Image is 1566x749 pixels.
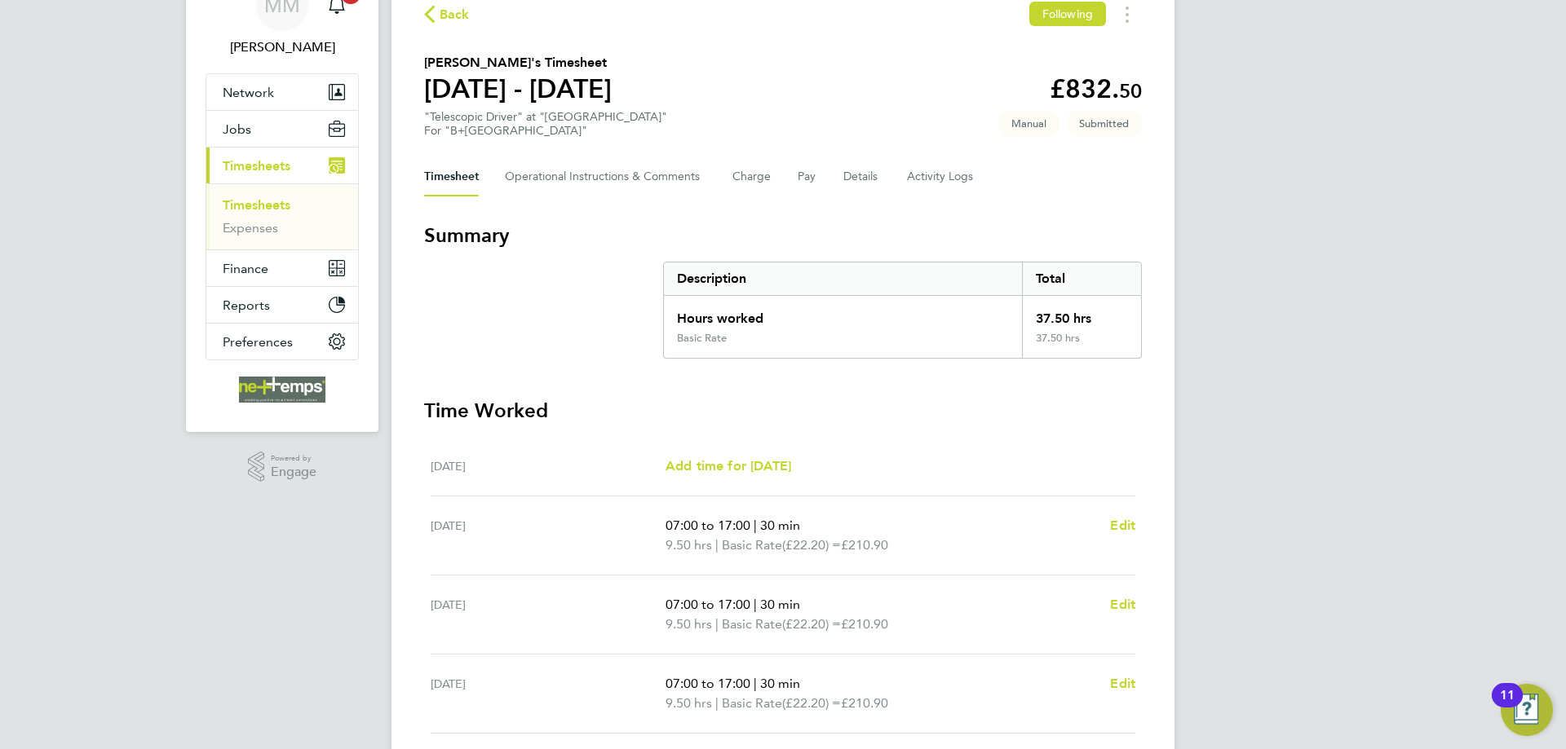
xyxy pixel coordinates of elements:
[715,695,719,711] span: |
[666,518,750,533] span: 07:00 to 17:00
[1110,595,1135,615] a: Edit
[722,694,782,713] span: Basic Rate
[424,398,1142,424] h3: Time Worked
[782,537,841,553] span: (£22.20) =
[223,334,293,350] span: Preferences
[271,452,316,465] span: Powered by
[223,220,278,236] a: Expenses
[271,465,316,479] span: Engage
[666,695,712,711] span: 9.50 hrs
[722,615,782,634] span: Basic Rate
[431,456,666,476] div: [DATE]
[424,124,667,138] div: For "B+[GEOGRAPHIC_DATA]"
[782,616,841,632] span: (£22.20) =
[1050,73,1142,104] app-decimal: £832.
[1022,296,1141,332] div: 37.50 hrs
[841,616,888,632] span: £210.90
[760,518,800,533] span: 30 min
[754,597,757,612] span: |
[666,597,750,612] span: 07:00 to 17:00
[206,148,358,183] button: Timesheets
[782,695,841,711] span: (£22.20) =
[1066,110,1142,137] span: This timesheet is Submitted.
[424,222,1142,249] h3: Summary
[206,183,358,249] div: Timesheets
[1501,684,1553,736] button: Open Resource Center, 11 new notifications
[907,157,975,196] button: Activity Logs
[1042,7,1093,21] span: Following
[1110,674,1135,694] a: Edit
[223,121,251,137] span: Jobs
[1500,695,1515,716] div: 11
[666,458,791,474] span: Add time for [DATE]
[666,616,712,632] span: 9.50 hrs
[1119,79,1142,103] span: 50
[424,4,470,24] button: Back
[424,53,612,73] h2: [PERSON_NAME]'s Timesheet
[1110,597,1135,612] span: Edit
[715,537,719,553] span: |
[666,537,712,553] span: 9.50 hrs
[841,537,888,553] span: £210.90
[431,595,666,634] div: [DATE]
[798,157,817,196] button: Pay
[223,261,268,276] span: Finance
[666,456,791,476] a: Add time for [DATE]
[248,452,317,482] a: Powered byEngage
[722,535,782,555] span: Basic Rate
[1113,2,1142,27] button: Timesheets Menu
[760,676,800,691] span: 30 min
[223,297,270,313] span: Reports
[206,74,358,110] button: Network
[1110,516,1135,535] a: Edit
[206,111,358,147] button: Jobs
[239,377,325,403] img: net-temps-logo-retina.png
[1022,332,1141,358] div: 37.50 hrs
[1022,262,1141,295] div: Total
[664,262,1022,295] div: Description
[1029,2,1106,26] button: Following
[1110,518,1135,533] span: Edit
[206,287,358,323] button: Reports
[754,676,757,691] span: |
[206,377,359,403] a: Go to home page
[677,332,727,345] div: Basic Rate
[505,157,706,196] button: Operational Instructions & Comments
[424,110,667,138] div: "Telescopic Driver" at "[GEOGRAPHIC_DATA]"
[663,262,1142,359] div: Summary
[223,197,290,213] a: Timesheets
[424,73,612,105] h1: [DATE] - [DATE]
[424,157,479,196] button: Timesheet
[841,695,888,711] span: £210.90
[206,37,359,57] span: Mia Mellors
[440,5,470,24] span: Back
[223,158,290,174] span: Timesheets
[760,597,800,612] span: 30 min
[206,324,358,359] button: Preferences
[664,296,1022,332] div: Hours worked
[1110,676,1135,691] span: Edit
[666,676,750,691] span: 07:00 to 17:00
[715,616,719,632] span: |
[754,518,757,533] span: |
[223,85,274,100] span: Network
[998,110,1059,137] span: This timesheet was manually created.
[431,516,666,555] div: [DATE]
[431,674,666,713] div: [DATE]
[843,157,881,196] button: Details
[732,157,772,196] button: Charge
[206,250,358,286] button: Finance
